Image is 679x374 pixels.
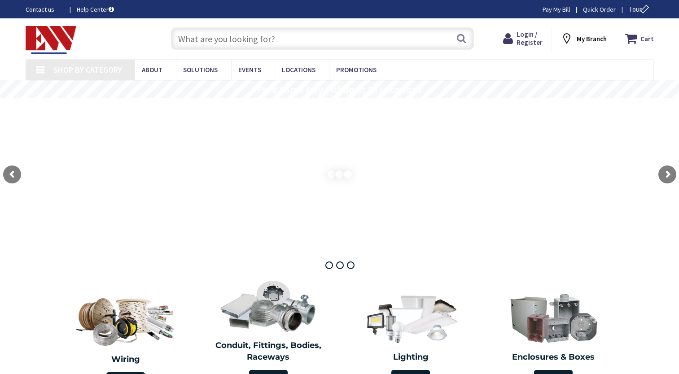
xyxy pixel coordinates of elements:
[142,65,162,74] span: About
[59,354,193,365] h2: Wiring
[171,27,474,50] input: What are you looking for?
[282,65,315,74] span: Locations
[629,5,652,13] span: Tour
[503,30,543,47] a: Login / Register
[258,85,422,95] rs-layer: Free Same Day Pickup at 19 Locations
[77,5,114,14] a: Help Center
[204,340,333,363] h2: Conduit, Fittings, Bodies, Raceways
[26,5,62,14] a: Contact us
[238,65,261,74] span: Events
[336,65,377,74] span: Promotions
[489,352,618,363] h2: Enclosures & Boxes
[26,26,77,54] img: Electrical Wholesalers, Inc.
[517,30,543,47] span: Login / Register
[577,35,607,43] strong: My Branch
[53,65,122,75] span: Shop By Category
[583,5,616,14] a: Quick Order
[346,352,476,363] h2: Lighting
[625,30,654,47] a: Cart
[640,30,654,47] strong: Cart
[183,65,218,74] span: Solutions
[543,5,570,14] a: Pay My Bill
